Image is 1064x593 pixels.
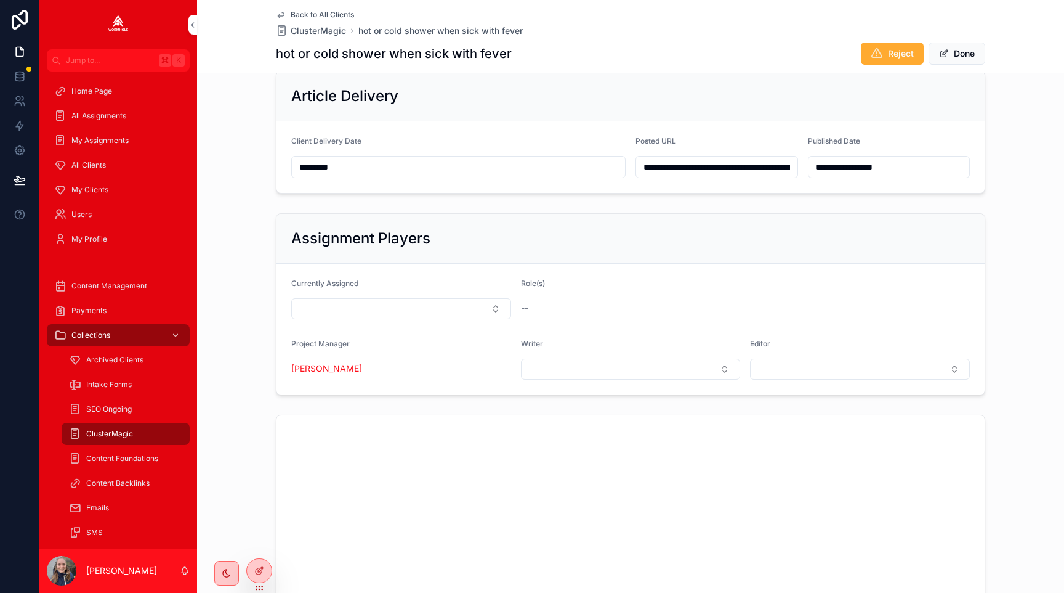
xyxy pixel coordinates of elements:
button: Select Button [291,298,511,319]
a: Archived Clients [62,349,190,371]
span: My Clients [71,185,108,195]
a: Collections [47,324,190,346]
span: Emails [86,503,109,513]
a: All Assignments [47,105,190,127]
span: Jump to... [66,55,154,65]
span: Project Manager [291,339,350,348]
a: My Assignments [47,129,190,152]
span: Role(s) [521,279,545,288]
a: Users [47,203,190,226]
img: App logo [108,15,128,35]
span: SEO Ongoing [86,404,132,414]
a: SMS [62,521,190,544]
h1: hot or cold shower when sick with fever [276,45,512,62]
span: Writer [521,339,543,348]
span: Client Delivery Date [291,136,361,145]
a: All Clients [47,154,190,176]
span: Home Page [71,86,112,96]
a: Content Management [47,275,190,297]
span: Users [71,210,92,219]
button: Done [929,43,985,65]
span: All Clients [71,160,106,170]
span: ClusterMagic [86,429,133,439]
a: ClusterMagic [62,423,190,445]
p: [PERSON_NAME] [86,565,157,577]
a: My Profile [47,228,190,250]
span: Content Backlinks [86,478,150,488]
h2: Assignment Players [291,229,430,248]
span: Content Foundations [86,454,158,464]
span: Content Management [71,281,147,291]
span: K [174,55,183,65]
a: Home Page [47,80,190,102]
a: Payments [47,300,190,322]
button: Select Button [521,359,741,380]
span: SMS [86,528,103,538]
a: [PERSON_NAME] [291,362,362,375]
a: Back to All Clients [276,10,354,20]
span: Back to All Clients [291,10,354,20]
span: ClusterMagic [291,25,346,37]
span: Published Date [808,136,860,145]
span: Collections [71,330,110,340]
span: -- [521,302,528,314]
span: Currently Assigned [291,279,358,288]
div: scrollable content [39,72,197,549]
span: Payments [71,306,107,316]
span: Reject [888,47,914,60]
h2: Article Delivery [291,86,398,106]
a: Intake Forms [62,374,190,396]
a: hot or cold shower when sick with fever [358,25,523,37]
a: Content Foundations [62,448,190,470]
a: Content Backlinks [62,472,190,494]
span: My Assignments [71,136,129,145]
a: Emails [62,497,190,519]
a: ClusterMagic [276,25,346,37]
span: Editor [750,339,770,348]
span: Posted URL [635,136,676,145]
button: Reject [861,43,924,65]
span: My Profile [71,234,107,244]
button: Jump to...K [47,49,190,72]
button: Select Button [750,359,970,380]
a: My Clients [47,179,190,201]
span: Intake Forms [86,380,132,390]
a: SEO Ongoing [62,398,190,420]
span: All Assignments [71,111,126,121]
span: Archived Clients [86,355,143,365]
